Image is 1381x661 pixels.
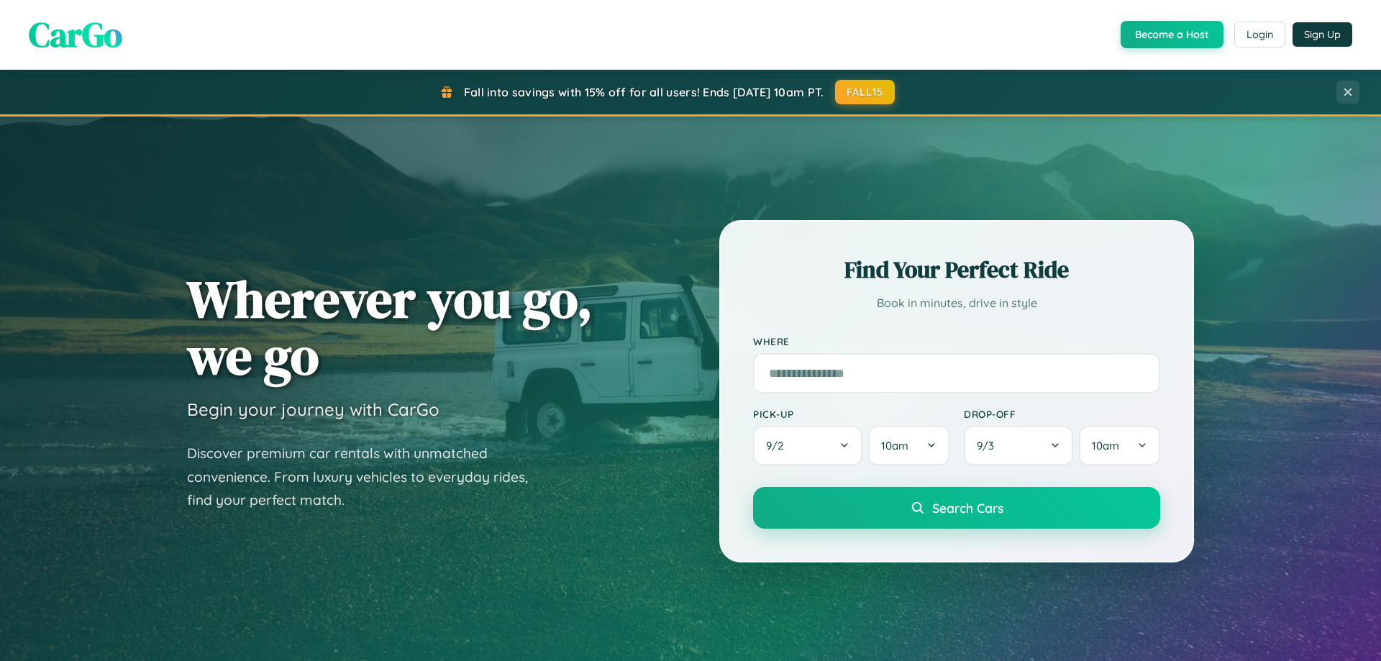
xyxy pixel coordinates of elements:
[464,85,824,99] span: Fall into savings with 15% off for all users! Ends [DATE] 10am PT.
[753,335,1160,347] label: Where
[1234,22,1285,47] button: Login
[964,426,1073,465] button: 9/3
[977,439,1001,452] span: 9 / 3
[766,439,790,452] span: 9 / 2
[881,439,908,452] span: 10am
[753,426,862,465] button: 9/2
[753,408,949,420] label: Pick-up
[868,426,949,465] button: 10am
[187,398,439,420] h3: Begin your journey with CarGo
[187,270,593,384] h1: Wherever you go, we go
[835,80,895,104] button: FALL15
[753,487,1160,529] button: Search Cars
[753,293,1160,314] p: Book in minutes, drive in style
[29,11,122,58] span: CarGo
[1092,439,1119,452] span: 10am
[964,408,1160,420] label: Drop-off
[753,254,1160,286] h2: Find Your Perfect Ride
[1121,21,1223,48] button: Become a Host
[1079,426,1160,465] button: 10am
[187,442,547,512] p: Discover premium car rentals with unmatched convenience. From luxury vehicles to everyday rides, ...
[1293,22,1352,47] button: Sign Up
[932,500,1003,516] span: Search Cars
